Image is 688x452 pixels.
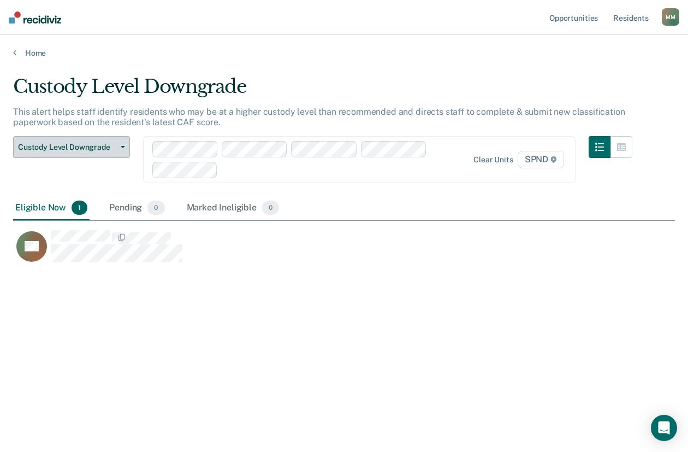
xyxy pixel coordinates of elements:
[13,136,130,158] button: Custody Level Downgrade
[18,143,116,152] span: Custody Level Downgrade
[72,201,87,215] span: 1
[518,151,564,168] span: SPND
[13,107,625,127] p: This alert helps staff identify residents who may be at a higher custody level than recommended a...
[185,196,282,220] div: Marked Ineligible0
[662,8,679,26] button: MM
[13,196,90,220] div: Eligible Now1
[147,201,164,215] span: 0
[13,75,632,107] div: Custody Level Downgrade
[9,11,61,24] img: Recidiviz
[13,230,592,273] div: CaseloadOpportunityCell-00519916
[262,201,279,215] span: 0
[651,415,677,441] div: Open Intercom Messenger
[473,155,513,165] div: Clear units
[662,8,679,26] div: M M
[13,48,675,58] a: Home
[107,196,167,220] div: Pending0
